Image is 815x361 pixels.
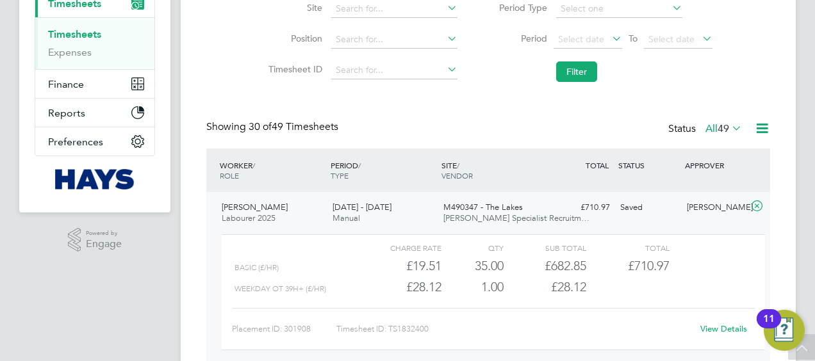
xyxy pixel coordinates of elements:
span: M490347 - The Lakes [443,202,523,213]
span: Finance [48,78,84,90]
button: Preferences [35,127,154,156]
div: £28.12 [359,277,441,298]
span: [PERSON_NAME] [222,202,288,213]
div: Status [668,120,745,138]
button: Reports [35,99,154,127]
button: Finance [35,70,154,98]
button: Filter [556,61,597,82]
div: STATUS [615,154,682,177]
span: / [252,160,255,170]
label: Timesheet ID [265,63,322,75]
span: VENDOR [441,170,473,180]
span: TYPE [331,170,349,180]
span: Basic (£/HR) [235,263,279,272]
a: Go to home page [35,169,155,189]
span: Engage [86,239,122,250]
div: £710.97 [548,197,615,218]
div: PERIOD [327,154,438,187]
div: 1.00 [441,277,504,298]
a: Timesheets [48,28,101,40]
div: Total [586,240,669,255]
div: Sub Total [504,240,586,255]
div: APPROVER [682,154,748,177]
span: Reports [48,107,85,119]
button: Open Resource Center, 11 new notifications [764,310,805,351]
label: Site [265,2,322,13]
div: 11 [763,319,775,335]
span: 49 Timesheets [249,120,338,133]
div: QTY [441,240,504,255]
input: Search for... [331,31,457,49]
label: Period [490,33,547,44]
span: To [625,30,641,47]
div: Charge rate [359,240,441,255]
input: Search for... [331,61,457,79]
div: £28.12 [504,277,586,298]
span: / [457,160,459,170]
label: All [705,122,742,135]
span: 30 of [249,120,272,133]
div: 35.00 [441,255,504,277]
div: Saved [615,197,682,218]
span: [PERSON_NAME] Specialist Recruitm… [443,213,589,223]
div: SITE [438,154,549,187]
span: £710.97 [628,258,670,273]
div: Showing [206,120,341,134]
span: Powered by [86,228,122,239]
span: Weekday OT 39h+ (£/HR) [235,284,326,293]
span: ROLE [220,170,239,180]
img: hays-logo-retina.png [55,169,135,189]
a: Powered byEngage [68,228,122,252]
span: Manual [333,213,360,223]
div: Timesheet ID: TS1832400 [336,319,692,339]
span: Labourer 2025 [222,213,276,223]
label: Period Type [490,2,547,13]
div: [PERSON_NAME] [682,197,748,218]
span: / [358,160,361,170]
div: £19.51 [359,255,441,277]
div: £682.85 [504,255,586,277]
span: 49 [718,122,729,135]
a: View Details [700,323,747,334]
span: Select date [648,33,695,45]
div: Timesheets [35,17,154,69]
span: TOTAL [586,160,609,170]
span: Preferences [48,136,103,148]
a: Expenses [48,46,92,58]
span: Select date [558,33,604,45]
div: WORKER [217,154,327,187]
div: Placement ID: 301908 [232,319,336,339]
label: Position [265,33,322,44]
span: [DATE] - [DATE] [333,202,391,213]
